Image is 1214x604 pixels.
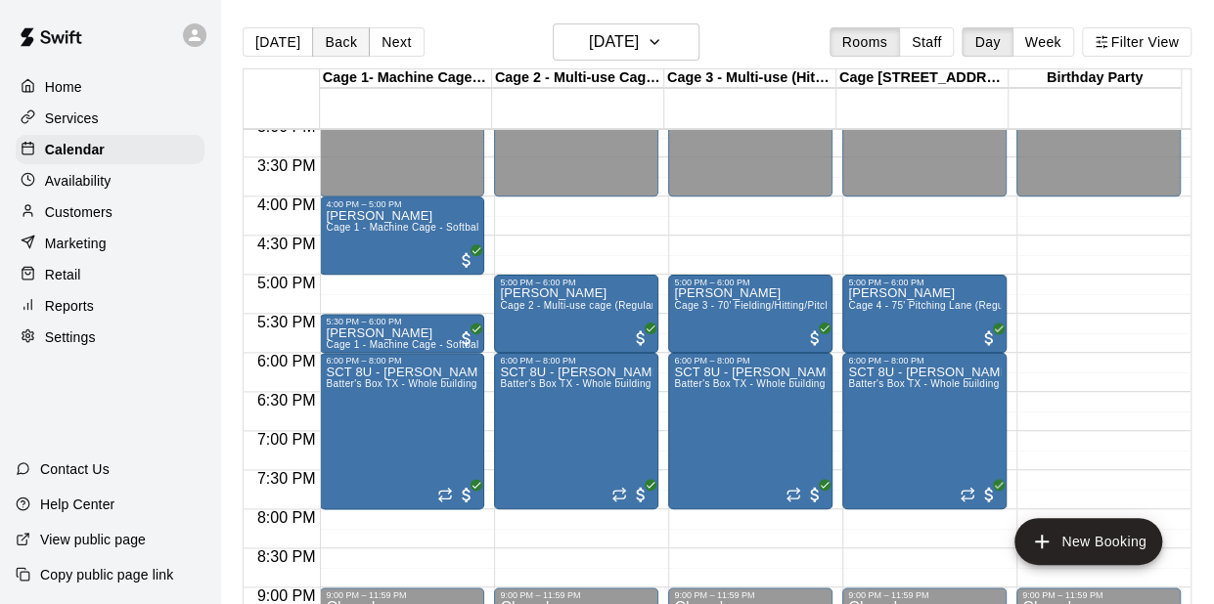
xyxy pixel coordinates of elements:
h6: [DATE] [589,28,639,56]
div: Cage 2 - Multi-use Cage 55' Long by 14' Wide (No Machine) [492,69,664,88]
div: 4:00 PM – 5:00 PM: Izzy Wilmeth [320,196,484,275]
a: Reports [16,291,204,321]
span: 6:30 PM [252,392,321,409]
div: 6:00 PM – 8:00 PM [326,356,478,366]
span: Cage 4 - 75' Pitching Lane (Regular Hours) [848,300,1049,311]
span: Batter's Box TX - Whole building PRIVATE [500,378,697,389]
span: 8:00 PM [252,509,321,526]
div: 9:00 PM – 11:59 PM [848,590,1001,600]
div: 6:00 PM – 8:00 PM [500,356,652,366]
div: 6:00 PM – 8:00 PM: SCT 8U - Johnstone [842,353,1007,509]
a: Services [16,104,204,133]
a: Marketing [16,229,204,258]
div: 9:00 PM – 11:59 PM [1022,590,1175,600]
p: Calendar [45,140,105,159]
div: 6:00 PM – 8:00 PM: SCT 8U - Johnstone [668,353,832,509]
p: Help Center [40,495,114,514]
div: 6:00 PM – 8:00 PM: SCT 8U - Johnstone [320,353,484,509]
span: 5:30 PM [252,314,321,330]
a: Customers [16,197,204,227]
p: Copy public page link [40,565,173,584]
span: All customers have paid [805,485,825,504]
div: 9:00 PM – 11:59 PM [674,590,827,600]
button: add [1014,518,1162,565]
div: 5:00 PM – 6:00 PM: Paul Johnson [494,275,658,353]
div: 5:00 PM – 6:00 PM: Ayden Cerelli [842,275,1007,353]
div: 5:00 PM – 6:00 PM [500,278,652,287]
button: Week [1012,27,1074,57]
div: Cage 3 - Multi-use (Hitting, Fielding, Pitching work) 75x13' Cage [664,69,836,88]
span: Batter's Box TX - Whole building PRIVATE [326,378,522,389]
span: Cage 1 - Machine Cage - Softball/Baseball - with HitTrax (Regular Hours) [326,222,666,233]
span: 5:00 PM [252,275,321,291]
a: Retail [16,260,204,289]
span: Cage 3 - 70' Fielding/Hitting/Pitching cage (Regular Hours) [674,300,947,311]
p: Marketing [45,234,107,253]
span: Recurring event [437,487,453,502]
p: Retail [45,265,81,284]
span: All customers have paid [457,250,476,270]
div: 4:00 PM – 5:00 PM [326,199,478,209]
a: Home [16,72,204,102]
span: Batter's Box TX - Whole building PRIVATE [674,378,871,389]
span: 7:30 PM [252,470,321,487]
span: All customers have paid [979,485,999,504]
span: 8:30 PM [252,548,321,565]
span: All customers have paid [457,485,476,504]
span: 3:30 PM [252,157,321,174]
div: 9:00 PM – 11:59 PM [326,590,478,600]
span: 4:00 PM [252,196,321,213]
button: Next [369,27,424,57]
span: 4:30 PM [252,236,321,252]
div: 9:00 PM – 11:59 PM [500,590,652,600]
div: 5:00 PM – 6:00 PM: Landon Risinger [668,275,832,353]
span: Recurring event [611,487,627,502]
div: 6:00 PM – 8:00 PM [848,356,1001,366]
p: Contact Us [40,459,110,479]
button: Rooms [830,27,900,57]
a: Availability [16,166,204,195]
div: 6:00 PM – 8:00 PM: SCT 8U - Johnstone [494,353,658,509]
span: All customers have paid [631,485,651,504]
span: All customers have paid [979,328,999,348]
p: Reports [45,296,94,316]
div: Birthday Party [1009,69,1181,88]
a: Settings [16,323,204,352]
span: 6:00 PM [252,353,321,369]
div: 5:00 PM – 6:00 PM [848,278,1001,287]
button: [DATE] [553,23,699,61]
p: Services [45,108,99,128]
p: Availability [45,171,112,191]
span: Recurring event [960,487,975,502]
div: Cage [STREET_ADDRESS] [836,69,1009,88]
div: Cage 1- Machine Cage - FungoMan 55'x14'Wide [320,69,492,88]
div: 5:30 PM – 6:00 PM [326,317,478,326]
button: Back [312,27,370,57]
p: Settings [45,327,96,347]
div: 5:30 PM – 6:00 PM: Reid Janke [320,314,484,353]
span: 9:00 PM [252,587,321,604]
div: 6:00 PM – 8:00 PM [674,356,827,366]
span: All customers have paid [457,328,476,348]
button: Filter View [1082,27,1192,57]
div: 5:00 PM – 6:00 PM [674,278,827,287]
p: View public page [40,530,146,549]
span: All customers have paid [631,328,651,348]
p: Customers [45,202,112,222]
span: 7:00 PM [252,431,321,448]
button: Day [962,27,1012,57]
span: Recurring event [786,487,801,502]
span: Cage 1 - Machine Cage - Softball/Baseball - with HitTrax (Regular Hours) [326,339,666,350]
span: All customers have paid [805,328,825,348]
button: Staff [899,27,955,57]
p: Home [45,77,82,97]
a: Calendar [16,135,204,164]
